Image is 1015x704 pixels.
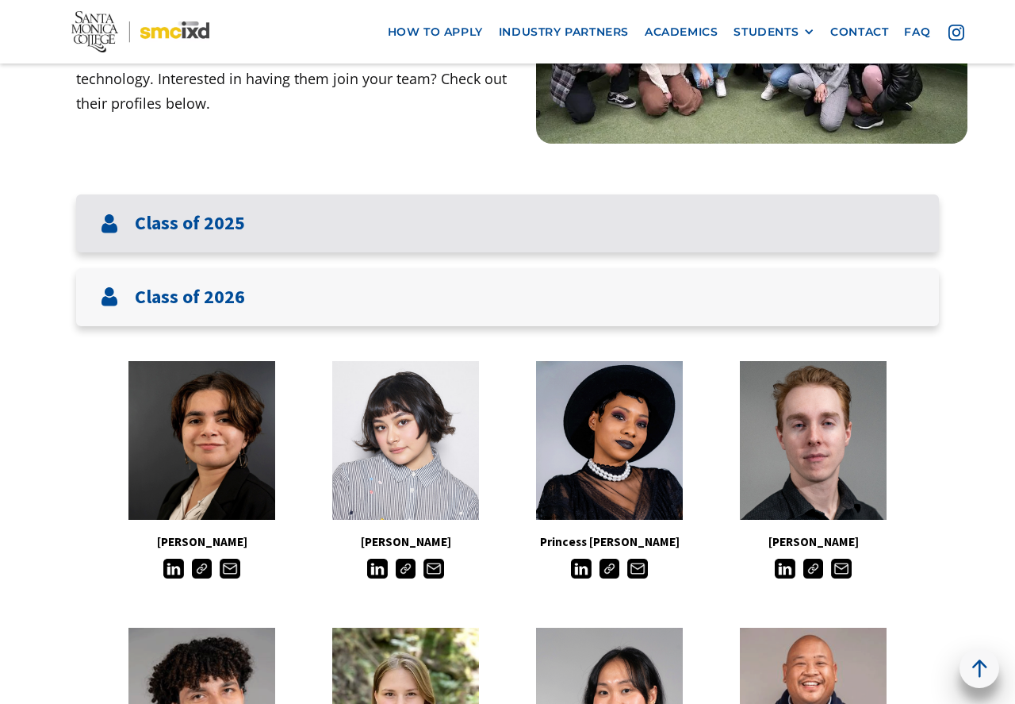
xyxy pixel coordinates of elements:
h5: [PERSON_NAME] [304,532,507,552]
img: LinkedIn icon [163,559,183,579]
img: Santa Monica College - SMC IxD logo [71,11,210,52]
img: User icon [100,214,119,233]
img: LinkedIn icon [775,559,795,579]
img: Link icon [192,559,212,579]
img: icon - instagram [948,24,964,40]
img: Email icon [831,559,851,579]
img: Email icon [220,559,239,579]
img: Email icon [423,559,443,579]
h3: Class of 2025 [135,212,245,235]
img: LinkedIn icon [367,559,387,579]
img: Link icon [599,559,619,579]
a: back to top [959,648,999,688]
a: faq [896,17,938,46]
img: LinkedIn icon [571,559,591,579]
div: STUDENTS [733,25,814,38]
a: how to apply [380,17,491,46]
img: Link icon [396,559,416,579]
h5: [PERSON_NAME] [711,532,915,552]
a: industry partners [491,17,637,46]
a: contact [822,17,896,46]
img: Email icon [627,559,647,579]
h5: [PERSON_NAME] [100,532,304,552]
div: STUDENTS [733,25,799,38]
img: Link icon [803,559,823,579]
img: User icon [100,287,119,306]
h5: Princess [PERSON_NAME] [507,532,711,552]
a: Academics [637,17,726,46]
h3: Class of 2026 [135,286,245,309]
